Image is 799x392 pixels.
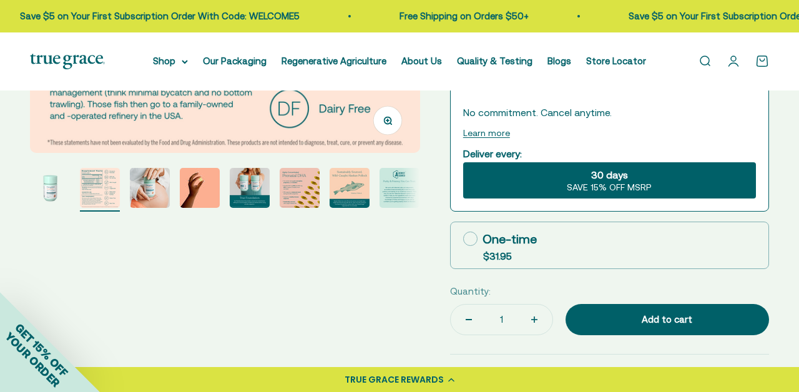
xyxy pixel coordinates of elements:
img: For women during pre-conception, pregnancy, and lactation Provides 1400 mg of essential fatty aci... [130,168,170,208]
img: We source our fish oil from Alaskan Pollock that have been freshly caught for human consumption i... [80,168,120,208]
a: Quality & Testing [457,56,532,66]
button: Go to item 4 [180,168,220,212]
button: Go to item 3 [130,168,170,212]
span: YOUR ORDER [2,330,62,390]
span: GET 15% OFF [12,321,71,379]
img: Alaskan Pollock live a short life and do not bio-accumulate heavy metals and toxins the way older... [330,168,370,208]
a: Blogs [547,56,571,66]
button: Go to item 1 [30,168,70,212]
a: Regenerative Agriculture [282,56,386,66]
img: We work with Alkemist Labs, an independent, accredited botanical testing lab, to test the purity,... [380,168,419,208]
img: Our Prenatal product line provides a robust and comprehensive offering for a true foundation of h... [230,168,270,208]
a: Our Packaging [203,56,267,66]
button: Go to item 8 [380,168,419,212]
a: Store Locator [586,56,646,66]
a: About Us [401,56,442,66]
button: Decrease quantity [451,305,487,335]
button: Go to item 7 [330,168,370,212]
img: Alaskan Pollock live a short life and do not bio-accumulate heavy metals and toxins the way older... [180,168,220,208]
p: Save $5 on Your First Subscription Order With Code: WELCOME5 [17,9,297,24]
label: Quantity: [450,284,491,299]
div: Add to cart [591,312,744,327]
button: Go to item 2 [80,168,120,212]
img: - For women during pre-conception, pregnancy, and lactation - Provides 600 mg DHA and 800 mg EPA ... [280,168,320,208]
div: TRUE GRACE REWARDS [345,373,444,386]
button: Go to item 5 [230,168,270,212]
button: Go to item 6 [280,168,320,212]
img: Prenatal DHA for Brain & Eye Development* For women during pre-conception, pregnancy, and lactati... [30,168,70,208]
a: Free Shipping on Orders $50+ [396,11,526,21]
button: Increase quantity [516,305,552,335]
summary: Shop [153,54,188,69]
button: Add to cart [566,304,769,335]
